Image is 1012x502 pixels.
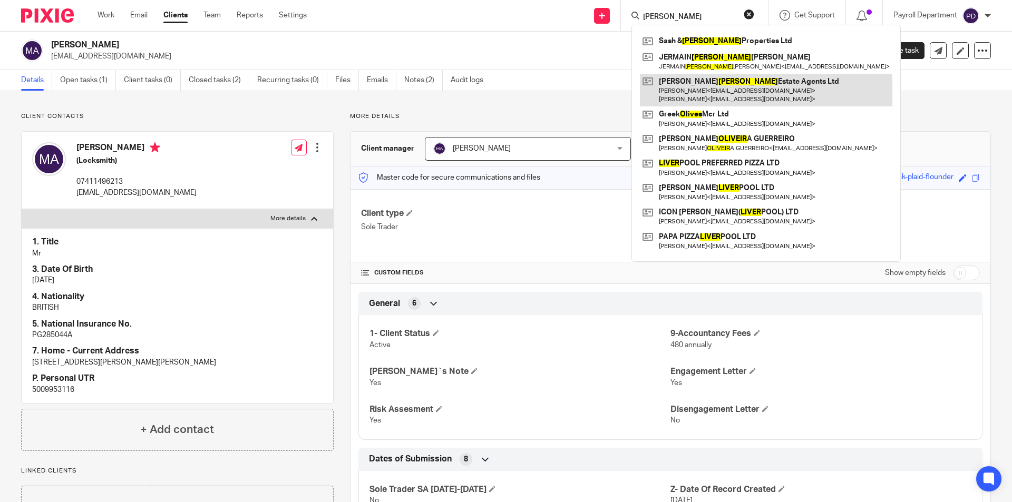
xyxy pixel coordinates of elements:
[279,10,307,21] a: Settings
[140,421,214,438] h4: + Add contact
[412,298,416,309] span: 6
[76,176,197,187] p: 07411496213
[744,9,754,19] button: Clear
[51,40,688,51] h2: [PERSON_NAME]
[464,454,468,465] span: 8
[893,10,957,21] p: Payroll Department
[203,10,221,21] a: Team
[369,379,381,387] span: Yes
[369,484,670,495] h4: Sole Trader SA [DATE]-[DATE]
[794,12,835,19] span: Get Support
[21,8,74,23] img: Pixie
[670,404,971,415] h4: Disengagement Letter
[369,341,391,349] span: Active
[358,172,540,183] p: Master code for secure communications and files
[51,51,848,62] p: [EMAIL_ADDRESS][DOMAIN_NAME]
[21,70,52,91] a: Details
[32,248,323,259] p: Mr
[361,143,414,154] h3: Client manager
[670,379,682,387] span: Yes
[257,70,327,91] a: Recurring tasks (0)
[130,10,148,21] a: Email
[21,40,43,62] img: svg%3E
[32,264,323,275] h4: 3. Date Of Birth
[124,70,181,91] a: Client tasks (0)
[32,357,323,368] p: [STREET_ADDRESS][PERSON_NAME][PERSON_NAME]
[451,70,491,91] a: Audit logs
[150,142,160,153] i: Primary
[350,112,991,121] p: More details
[670,366,971,377] h4: Engagement Letter
[369,298,400,309] span: General
[32,385,323,395] p: 5009953116
[32,291,323,302] h4: 4. Nationality
[32,302,323,313] p: BRITISH
[404,70,443,91] a: Notes (2)
[369,366,670,377] h4: [PERSON_NAME]`s Note
[670,341,712,349] span: 480 annually
[962,7,979,24] img: svg%3E
[76,142,197,155] h4: [PERSON_NAME]
[885,268,946,278] label: Show empty fields
[369,404,670,415] h4: Risk Assesment
[670,484,971,495] h4: Z- Date Of Record Created
[76,155,197,166] h5: (Locksmith)
[32,319,323,330] h4: 5. National Insurance No.
[876,172,953,184] div: soft-pink-plaid-flounder
[32,373,323,384] h4: P. Personal UTR
[369,417,381,424] span: Yes
[76,188,197,198] p: [EMAIL_ADDRESS][DOMAIN_NAME]
[32,142,66,176] img: svg%3E
[369,454,452,465] span: Dates of Submission
[369,328,670,339] h4: 1- Client Status
[361,269,670,277] h4: CUSTOM FIELDS
[32,237,323,248] h4: 1. Title
[361,222,670,232] p: Sole Trader
[32,275,323,286] p: [DATE]
[60,70,116,91] a: Open tasks (1)
[361,208,670,219] h4: Client type
[270,214,306,223] p: More details
[642,13,737,22] input: Search
[670,417,680,424] span: No
[32,330,323,340] p: PG285044A
[670,328,971,339] h4: 9-Accountancy Fees
[453,145,511,152] span: [PERSON_NAME]
[163,10,188,21] a: Clients
[98,10,114,21] a: Work
[237,10,263,21] a: Reports
[189,70,249,91] a: Closed tasks (2)
[21,467,334,475] p: Linked clients
[335,70,359,91] a: Files
[433,142,446,155] img: svg%3E
[21,112,334,121] p: Client contacts
[32,346,323,357] h4: 7. Home - Current Address
[367,70,396,91] a: Emails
